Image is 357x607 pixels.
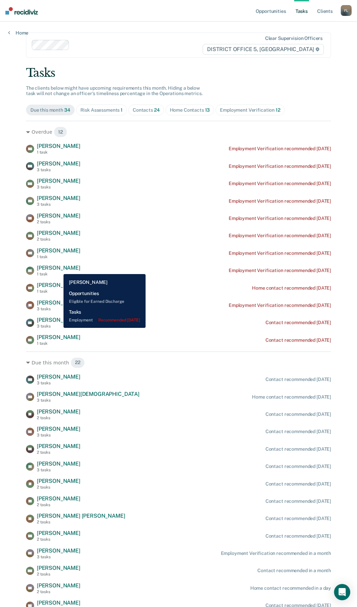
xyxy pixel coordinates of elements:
[37,600,80,606] span: [PERSON_NAME]
[265,377,331,382] div: Contact recommended [DATE]
[37,324,80,329] div: 3 tasks
[37,415,80,420] div: 2 tasks
[64,107,70,113] span: 34
[37,555,80,559] div: 3 tasks
[37,265,80,271] span: [PERSON_NAME]
[252,285,331,291] div: Home contact recommended [DATE]
[37,254,80,259] div: 1 task
[37,230,80,236] span: [PERSON_NAME]
[121,107,123,113] span: 1
[37,520,125,524] div: 2 tasks
[229,146,331,152] div: Employment Verification recommended [DATE]
[265,411,331,417] div: Contact recommended [DATE]
[30,107,70,113] div: Due this month
[229,198,331,204] div: Employment Verification recommended [DATE]
[37,202,80,207] div: 3 tasks
[341,5,352,16] div: F L
[26,85,203,96] span: The clients below might have upcoming requirements this month. Hiding a below task will not chang...
[37,408,80,415] span: [PERSON_NAME]
[265,533,331,539] div: Contact recommended [DATE]
[37,167,80,172] div: 3 tasks
[257,568,331,574] div: Contact recommended in a month
[37,565,80,571] span: [PERSON_NAME]
[37,160,80,167] span: [PERSON_NAME]
[265,36,323,41] div: Clear supervision officers
[37,334,80,340] span: [PERSON_NAME]
[8,30,28,36] a: Home
[37,582,80,589] span: [PERSON_NAME]
[37,317,80,323] span: [PERSON_NAME]
[265,429,331,434] div: Contact recommended [DATE]
[154,107,160,113] span: 24
[37,426,80,432] span: [PERSON_NAME]
[37,381,80,385] div: 3 tasks
[5,7,38,15] img: Recidiviz
[265,481,331,487] div: Contact recommended [DATE]
[265,320,331,325] div: Contact recommended [DATE]
[37,502,80,507] div: 2 tasks
[221,550,331,556] div: Employment Verification recommended in a month
[37,547,80,554] span: [PERSON_NAME]
[37,391,139,397] span: [PERSON_NAME][DEMOGRAPHIC_DATA]
[26,357,331,368] div: Due this month 22
[37,212,80,219] span: [PERSON_NAME]
[205,107,210,113] span: 13
[37,185,80,189] div: 3 tasks
[265,498,331,504] div: Contact recommended [DATE]
[229,233,331,239] div: Employment Verification recommended [DATE]
[265,464,331,469] div: Contact recommended [DATE]
[37,195,80,201] span: [PERSON_NAME]
[265,337,331,343] div: Contact recommended [DATE]
[276,107,280,113] span: 12
[37,572,80,577] div: 2 tasks
[26,127,331,137] div: Overdue 12
[341,5,352,16] button: FL
[220,107,280,113] div: Employment Verification
[334,584,350,600] div: Open Intercom Messenger
[37,143,80,149] span: [PERSON_NAME]
[170,107,210,113] div: Home Contacts
[54,127,67,137] span: 12
[229,268,331,273] div: Employment Verification recommended [DATE]
[37,450,80,455] div: 2 tasks
[37,530,80,536] span: [PERSON_NAME]
[133,107,160,113] div: Contacts
[37,537,80,542] div: 2 tasks
[203,44,324,55] span: DISTRICT OFFICE 5, [GEOGRAPHIC_DATA]
[37,178,80,184] span: [PERSON_NAME]
[37,282,80,288] span: [PERSON_NAME]
[37,220,80,224] div: 2 tasks
[252,394,331,400] div: Home contact recommended [DATE]
[250,585,331,591] div: Home contact recommended in a day
[37,478,80,484] span: [PERSON_NAME]
[37,299,80,306] span: [PERSON_NAME]
[26,66,331,80] div: Tasks
[37,150,80,155] div: 1 task
[265,516,331,521] div: Contact recommended [DATE]
[229,181,331,186] div: Employment Verification recommended [DATE]
[37,374,80,380] span: [PERSON_NAME]
[37,443,80,449] span: [PERSON_NAME]
[37,460,80,467] span: [PERSON_NAME]
[37,398,139,403] div: 3 tasks
[265,446,331,452] div: Contact recommended [DATE]
[37,433,80,437] div: 3 tasks
[37,289,80,294] div: 1 task
[37,513,125,519] span: [PERSON_NAME] [PERSON_NAME]
[229,302,331,308] div: Employment Verification recommended [DATE]
[80,107,123,113] div: Risk Assessments
[229,250,331,256] div: Employment Verification recommended [DATE]
[37,485,80,490] div: 2 tasks
[229,163,331,169] div: Employment Verification recommended [DATE]
[37,589,80,594] div: 2 tasks
[71,357,85,368] span: 22
[37,341,80,346] div: 1 task
[37,307,80,311] div: 3 tasks
[37,468,80,472] div: 3 tasks
[37,495,80,502] span: [PERSON_NAME]
[37,237,80,242] div: 2 tasks
[37,272,80,276] div: 1 task
[229,216,331,221] div: Employment Verification recommended [DATE]
[37,247,80,254] span: [PERSON_NAME]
